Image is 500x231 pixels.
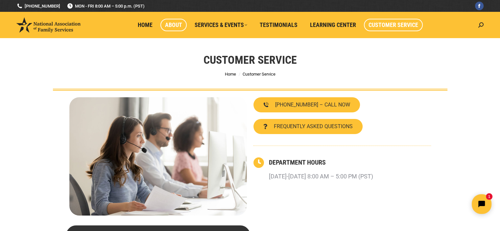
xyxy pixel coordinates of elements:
span: FREQUENTLY ASKED QUESTIONS [274,124,353,129]
span: Testimonials [260,21,298,29]
a: Home [133,19,157,31]
span: MON - FRI 8:00 AM – 5:00 p.m. (PST) [67,3,145,9]
p: [DATE]-[DATE] 8:00 AM – 5:00 PM (PST) [269,171,373,182]
iframe: Tidio Chat [384,189,497,219]
img: National Association of Family Services [16,17,81,33]
a: Customer Service [364,19,423,31]
img: Contact National Association of Family Services [69,97,247,216]
a: [PHONE_NUMBER] – CALL NOW [253,97,360,112]
a: Testimonials [255,19,302,31]
a: FREQUENTLY ASKED QUESTIONS [253,119,363,134]
span: Learning Center [310,21,356,29]
a: [PHONE_NUMBER] [16,3,60,9]
span: Services & Events [195,21,247,29]
h1: Customer Service [203,53,297,67]
a: DEPARTMENT HOURS [269,158,326,166]
a: Home [225,72,236,77]
span: Customer Service [369,21,418,29]
a: Facebook page opens in new window [475,2,484,10]
span: About [165,21,182,29]
a: Learning Center [305,19,361,31]
span: [PHONE_NUMBER] – CALL NOW [275,102,350,107]
span: Customer Service [243,72,275,77]
span: Home [138,21,153,29]
a: About [160,19,187,31]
